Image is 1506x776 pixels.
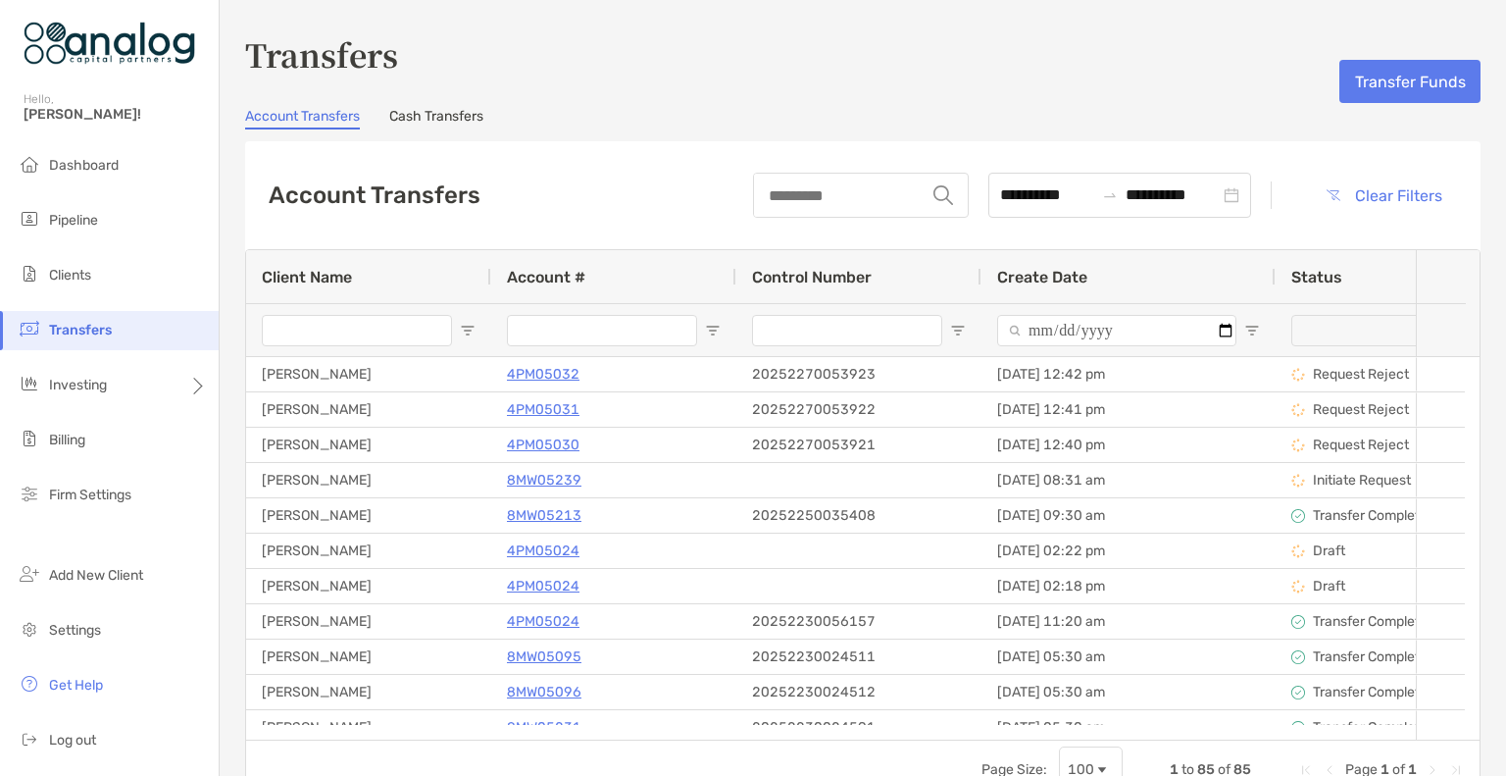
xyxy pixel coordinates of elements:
span: Pipeline [49,212,98,229]
div: [PERSON_NAME] [246,463,491,497]
div: [DATE] 12:42 pm [981,357,1276,391]
a: 8MW05231 [507,715,581,740]
span: Status [1291,268,1342,286]
img: status icon [1291,615,1305,629]
span: Clients [49,267,91,284]
p: Transfer Complete [1313,645,1428,669]
div: 20252270053922 [736,392,981,427]
span: Dashboard [49,157,119,174]
p: 4PM05024 [507,574,579,598]
img: settings icon [18,617,41,641]
p: 4PM05024 [507,539,579,563]
span: [PERSON_NAME]! [24,106,207,123]
div: [DATE] 12:41 pm [981,392,1276,427]
div: [PERSON_NAME] [246,710,491,745]
p: Initiate Request [1313,468,1411,492]
div: [PERSON_NAME] [246,392,491,427]
div: 20252270053921 [736,428,981,462]
img: Zoe Logo [24,8,195,78]
a: 8MW05213 [507,503,581,528]
p: Request Reject [1313,397,1409,422]
div: [PERSON_NAME] [246,534,491,568]
span: Firm Settings [49,487,131,503]
div: 20252230024591 [736,710,981,745]
div: [DATE] 05:30 am [981,675,1276,709]
span: Add New Client [49,567,143,584]
a: 8MW05239 [507,468,581,492]
input: Client Name Filter Input [262,315,452,346]
img: button icon [1327,189,1340,201]
img: status icon [1291,403,1305,417]
img: status icon [1291,721,1305,735]
span: Billing [49,432,85,448]
button: Open Filter Menu [705,323,721,338]
img: dashboard icon [18,152,41,176]
a: Account Transfers [245,108,360,129]
div: [PERSON_NAME] [246,357,491,391]
input: Create Date Filter Input [997,315,1236,346]
div: 20252270053923 [736,357,981,391]
img: status icon [1291,650,1305,664]
span: Transfers [49,322,112,338]
img: status icon [1291,474,1305,488]
div: 20252230024511 [736,640,981,674]
button: Open Filter Menu [1244,323,1260,338]
span: Log out [49,732,96,749]
img: firm-settings icon [18,482,41,505]
span: swap-right [1102,187,1118,203]
p: Transfer Complete [1313,680,1428,704]
a: 4PM05032 [507,362,579,387]
div: 20252250035408 [736,498,981,533]
img: status icon [1291,439,1305,452]
div: 20252230024512 [736,675,981,709]
span: Control Number [752,268,872,286]
h3: Transfers [245,31,1481,77]
img: get-help icon [18,672,41,696]
img: transfers icon [18,317,41,340]
a: 8MW05096 [507,680,581,704]
span: to [1102,187,1118,203]
div: [PERSON_NAME] [246,428,491,462]
a: 4PM05030 [507,433,579,457]
img: status icon [1291,686,1305,699]
h2: Account Transfers [269,181,480,209]
p: Draft [1313,539,1345,563]
span: Get Help [49,677,103,694]
img: input icon [933,185,953,205]
div: 20252230056157 [736,604,981,639]
button: Open Filter Menu [950,323,966,338]
button: Open Filter Menu [460,323,476,338]
div: [DATE] 02:18 pm [981,569,1276,603]
div: [PERSON_NAME] [246,640,491,674]
input: Control Number Filter Input [752,315,942,346]
p: Transfer Complete [1313,503,1428,528]
button: Clear Filters [1311,174,1457,217]
img: billing icon [18,427,41,450]
p: Request Reject [1313,433,1409,457]
div: [DATE] 05:30 am [981,640,1276,674]
a: 4PM05031 [507,397,579,422]
p: Transfer Complete [1313,715,1428,740]
img: status icon [1291,580,1305,594]
a: 8MW05095 [507,645,581,669]
img: clients icon [18,262,41,285]
button: Transfer Funds [1339,60,1481,103]
div: [DATE] 12:40 pm [981,428,1276,462]
a: 4PM05024 [507,609,579,634]
span: Create Date [997,268,1087,286]
img: add_new_client icon [18,562,41,586]
span: Account # [507,268,585,286]
img: status icon [1291,368,1305,382]
img: status icon [1291,544,1305,558]
p: Request Reject [1313,362,1409,387]
div: [DATE] 08:31 am [981,463,1276,497]
input: Account # Filter Input [507,315,697,346]
p: Draft [1313,574,1345,598]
